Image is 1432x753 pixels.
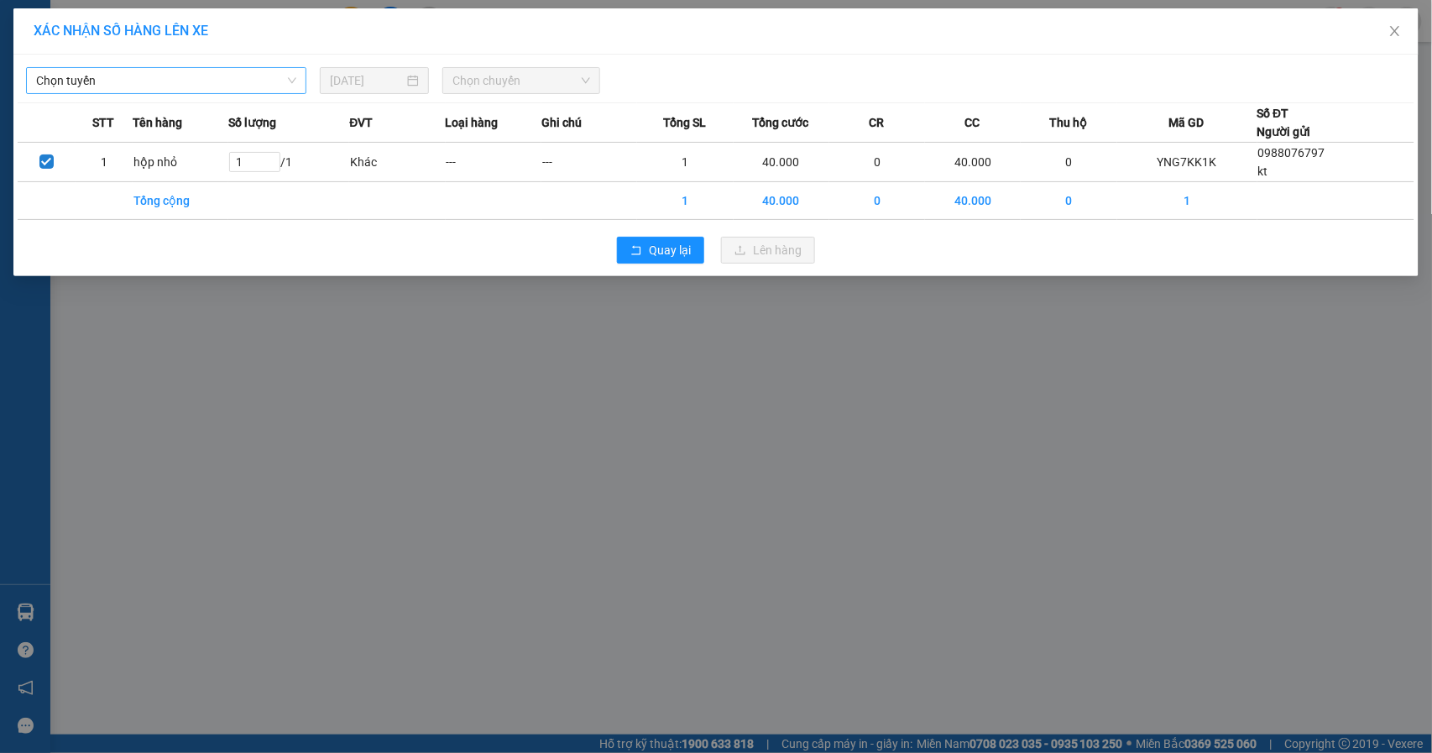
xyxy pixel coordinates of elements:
button: rollbackQuay lại [617,237,704,264]
td: YNG7KK1K [1117,143,1257,182]
td: 1 [1117,182,1257,220]
span: Số lượng [228,113,276,132]
span: Mã GD [1169,113,1205,132]
span: ĐVT [349,113,373,132]
span: close [1388,24,1402,38]
td: 1 [637,143,733,182]
td: 0 [829,143,925,182]
td: Tổng cộng [133,182,228,220]
td: / 1 [228,143,349,182]
td: 40.000 [734,143,829,182]
span: Thu hộ [1050,113,1088,132]
span: STT [92,113,114,132]
span: CC [965,113,980,132]
button: Close [1372,8,1419,55]
td: 1 [637,182,733,220]
span: Ghi chú [541,113,582,132]
td: --- [541,143,637,182]
div: Số ĐT Người gửi [1257,104,1311,141]
span: Chọn tuyến [36,68,296,93]
td: 0 [1021,182,1116,220]
button: uploadLên hàng [721,237,815,264]
td: 40.000 [925,182,1021,220]
span: Loại hàng [446,113,499,132]
span: Chọn chuyến [452,68,590,93]
input: 14/08/2025 [330,71,404,90]
td: 0 [1021,143,1116,182]
td: 0 [829,182,925,220]
td: 40.000 [925,143,1021,182]
span: Tổng cước [753,113,809,132]
span: XÁC NHẬN SỐ HÀNG LÊN XE [34,23,208,39]
span: Tổng SL [663,113,706,132]
span: Tên hàng [133,113,182,132]
td: --- [446,143,541,182]
td: hộp nhỏ [133,143,228,182]
span: Quay lại [649,241,691,259]
td: 40.000 [734,182,829,220]
span: rollback [630,244,642,258]
span: CR [869,113,884,132]
span: 0988076797 [1258,146,1325,159]
td: Khác [349,143,445,182]
td: 1 [76,143,133,182]
span: kt [1258,165,1268,178]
